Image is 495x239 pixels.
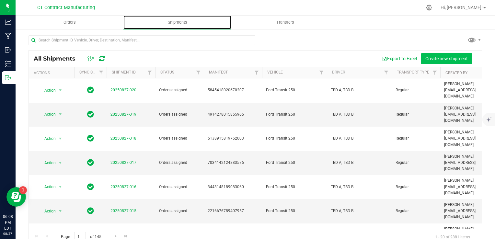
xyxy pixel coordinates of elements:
a: Filter [251,67,262,78]
span: In Sync [87,182,94,191]
inline-svg: Inbound [5,47,11,53]
a: Status [160,70,174,74]
inline-svg: Manufacturing [5,33,11,39]
span: 2216676789407957 [208,208,258,214]
a: Filter [316,67,327,78]
span: Shipments [159,19,196,25]
span: TBD A, TBD B [331,87,388,93]
a: 20250827-016 [110,185,136,189]
span: Transfers [268,19,303,25]
span: Action [39,110,56,119]
span: Ford Transit 250 [266,87,323,93]
span: Ford Transit 250 [266,160,323,166]
span: In Sync [87,85,94,95]
span: Orders assigned [159,111,200,118]
span: In Sync [87,206,94,215]
inline-svg: Outbound [5,74,11,81]
a: Vehicle [267,70,283,74]
span: TBD A, TBD B [331,111,388,118]
div: Manage settings [425,5,433,11]
span: Orders assigned [159,87,200,93]
span: Regular [396,184,436,190]
a: Sync Status [79,70,104,74]
span: Orders assigned [159,208,200,214]
a: Transport Type [397,70,429,74]
a: Filter [96,67,107,78]
a: 20250827-017 [110,160,136,165]
a: 20250827-020 [110,88,136,92]
span: 4914278015855965 [208,111,258,118]
span: select [56,110,64,119]
span: Action [39,86,56,95]
span: 5138915819762003 [208,135,258,142]
inline-svg: Analytics [5,19,11,25]
a: Filter [193,67,204,78]
th: Driver [327,67,392,78]
button: Export to Excel [378,53,421,64]
a: Filter [430,67,440,78]
span: TBD A, TBD B [331,184,388,190]
span: All Shipments [34,55,82,62]
span: 5845418020670207 [208,87,258,93]
div: Actions [34,71,72,75]
a: Shipment ID [112,70,136,74]
span: Orders assigned [159,160,200,166]
span: Action [39,207,56,216]
iframe: Resource center unread badge [19,186,27,194]
span: select [56,86,64,95]
span: Orders [55,19,85,25]
input: Search Shipment ID, Vehicle, Driver, Destination, Manifest... [29,35,255,45]
span: Create new shipment [425,56,468,61]
span: Action [39,182,56,191]
span: Regular [396,208,436,214]
a: 20250827-015 [110,209,136,213]
span: select [56,182,64,191]
p: 06:08 PM EDT [3,214,13,231]
span: Orders assigned [159,135,200,142]
a: Manifest [209,70,228,74]
span: Orders assigned [159,184,200,190]
a: Orders [16,16,123,29]
a: Filter [144,67,155,78]
a: 20250827-019 [110,112,136,117]
inline-svg: Inventory [5,61,11,67]
span: Ford Transit 250 [266,208,323,214]
span: Regular [396,111,436,118]
span: In Sync [87,158,94,167]
iframe: Resource center [6,187,26,207]
span: Ford Transit 250 [266,135,323,142]
p: 08/27 [3,231,13,236]
span: TBD A, TBD B [331,208,388,214]
span: Ford Transit 250 [266,184,323,190]
span: 3443148189083060 [208,184,258,190]
span: select [56,207,64,216]
span: select [56,134,64,143]
span: Action [39,134,56,143]
span: 7034142124883576 [208,160,258,166]
a: Transfers [231,16,339,29]
a: Created By [445,71,467,75]
span: Hi, [PERSON_NAME]! [441,5,483,10]
span: TBD A, TBD B [331,135,388,142]
span: In Sync [87,134,94,143]
span: TBD A, TBD B [331,160,388,166]
span: Ford Transit 250 [266,111,323,118]
a: Filter [381,67,392,78]
button: Create new shipment [421,53,472,64]
span: CT Contract Manufacturing [37,5,95,10]
a: 20250827-018 [110,136,136,141]
a: Shipments [123,16,231,29]
span: In Sync [87,110,94,119]
span: Regular [396,160,436,166]
span: Regular [396,87,436,93]
span: Regular [396,135,436,142]
span: Action [39,158,56,167]
span: select [56,158,64,167]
